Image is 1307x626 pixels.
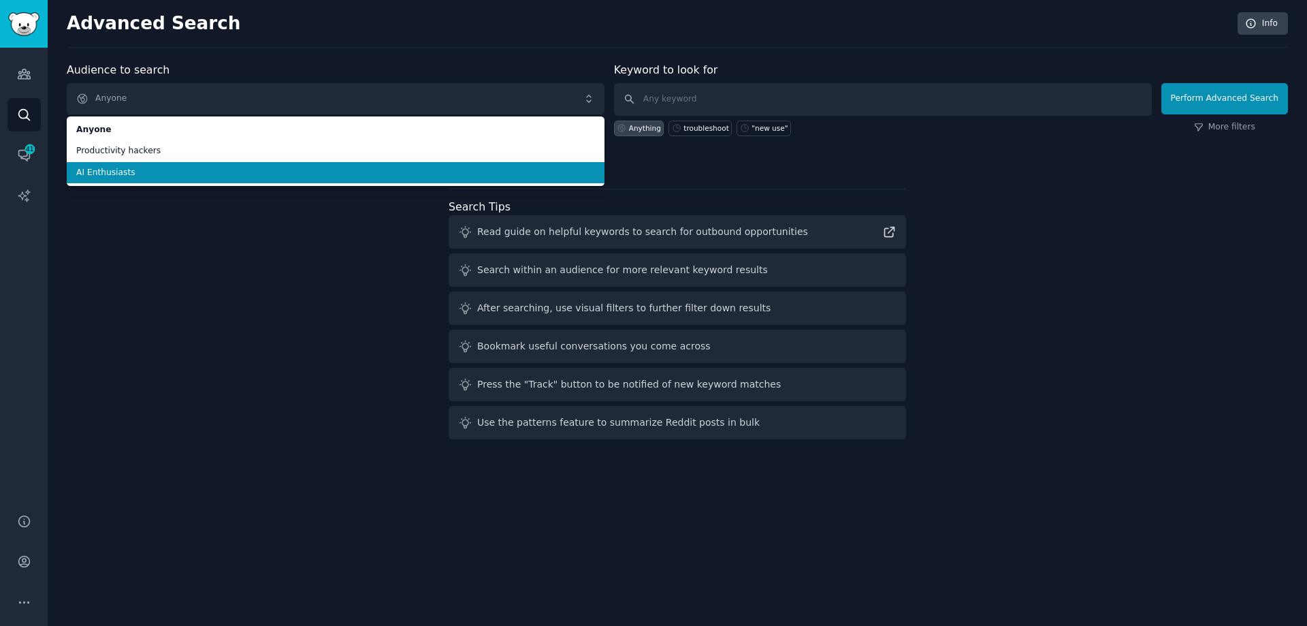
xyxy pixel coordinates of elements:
div: Use the patterns feature to summarize Reddit posts in bulk [477,416,760,430]
a: Info [1238,12,1288,35]
span: AI Enthusiasts [76,167,595,179]
input: Any keyword [614,83,1152,116]
span: Anyone [76,124,595,136]
div: troubleshoot [683,123,728,133]
button: Perform Advanced Search [1161,83,1288,114]
ul: Anyone [67,116,604,186]
div: "new use" [752,123,788,133]
div: Anything [629,123,661,133]
label: Audience to search [67,63,170,76]
img: GummySearch logo [8,12,39,36]
a: 41 [7,138,41,172]
h2: Advanced Search [67,13,1230,35]
label: Search Tips [449,200,511,213]
span: Productivity hackers [76,145,595,157]
a: More filters [1194,121,1255,134]
button: Anyone [67,83,604,114]
div: Press the "Track" button to be notified of new keyword matches [477,377,781,392]
div: Bookmark useful conversations you come across [477,339,711,354]
span: 41 [24,144,36,154]
div: After searching, use visual filters to further filter down results [477,301,771,315]
label: Keyword to look for [614,63,718,76]
div: Search within an audience for more relevant keyword results [477,263,768,277]
div: Read guide on helpful keywords to search for outbound opportunities [477,225,808,239]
